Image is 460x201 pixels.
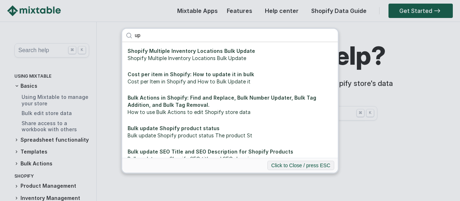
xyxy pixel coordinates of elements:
a: Shopify Multiple Inventory Locations Bulk UpdateShopify Multiple Inventory Locations Bulk Update [124,44,336,65]
div: Cost per item in Shopify: How to update it in bulk [128,71,332,78]
input: Search [131,29,338,42]
img: search [126,32,132,39]
a: Bulk Actions in Shopify: Find and Replace, Bulk Number Updater, Bulk Tag Addition, and Bulk Tag R... [124,91,336,119]
div: Shopify Multiple Inventory Locations Bulk Update [128,47,332,55]
div: Bulk update SEO Title and SEO Description for Shopify Products [128,148,332,155]
div: Bulk update Shopify product status The product St [128,132,332,139]
div: Cost per Item in Shopify and How to Bulk Update it [128,78,332,85]
a: Cost per item in Shopify: How to update it in bulkCost per Item in Shopify and How to Bulk Update it [124,67,336,89]
a: Bulk update Shopify product statusBulk update Shopify product status The product St [124,121,336,143]
div: Shopify Multiple Inventory Locations Bulk Update [128,55,332,62]
div: How to use Bulk Actions to edit Shopify store data [128,109,332,116]
div: Bulk Actions in Shopify: Find and Replace, Bulk Number Updater, Bulk Tag Addition, and Bulk Tag R... [128,94,332,109]
div: Bulk update your Shopify SEO title and SEO descrip [128,155,332,163]
button: Click to Close / press ESC [267,161,334,170]
a: Bulk update SEO Title and SEO Description for Shopify ProductsBulk update your Shopify SEO title ... [124,145,336,166]
div: Bulk update Shopify product status [128,125,332,132]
